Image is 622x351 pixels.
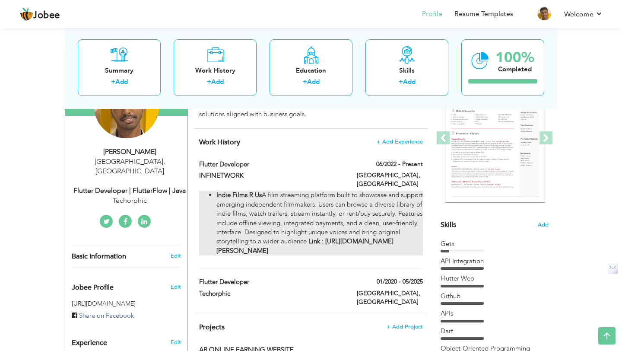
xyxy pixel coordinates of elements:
div: [PERSON_NAME] [72,147,187,157]
h4: This helps to show the companies you have worked for. [199,138,423,147]
label: INFINETWORK [199,171,344,180]
a: Jobee [19,7,60,21]
div: APIs [441,309,549,318]
strong: Indie Films R Us [216,191,262,199]
h5: [URL][DOMAIN_NAME] [72,300,181,307]
span: Add [538,221,549,229]
a: Edit [171,252,181,260]
div: Completed [495,64,534,73]
div: Dart [441,327,549,336]
a: Edit [171,338,181,346]
span: Edit [171,283,181,291]
div: Github [441,292,549,301]
a: Add [115,77,128,86]
div: Skills [372,66,441,75]
label: + [207,77,211,86]
label: [GEOGRAPHIC_DATA], [GEOGRAPHIC_DATA] [357,289,423,306]
div: API Integration [441,257,549,266]
label: [GEOGRAPHIC_DATA], [GEOGRAPHIC_DATA] [357,171,423,188]
span: + Add Project [387,324,423,330]
img: Profile Img [537,6,551,20]
span: Jobee [33,11,60,20]
img: jobee.io [19,7,33,21]
strong: Link : [URL][DOMAIN_NAME][PERSON_NAME] [216,237,394,255]
a: Profile [422,9,442,19]
div: Flutter Web [441,274,549,283]
h4: This helps to highlight the project, tools and skills you have worked on. [199,323,423,332]
a: Add [403,77,416,86]
div: Enhance your career by creating a custom URL for your Jobee public profile. [65,274,187,296]
a: Welcome [564,9,603,19]
div: Flutter Developer | FlutterFlow | Java [72,186,187,196]
label: Flutter Developer [199,278,344,287]
div: 100% [495,50,534,64]
a: Add [211,77,224,86]
span: Jobee Profile [72,284,114,292]
label: + [111,77,115,86]
span: Skills [441,220,456,230]
span: Share on Facebook [79,311,134,320]
li: A film streaming platform built to showcase and support emerging independent filmmakers. Users ca... [216,191,423,255]
div: Techorphic [72,196,187,206]
div: Summary [85,66,154,75]
div: Education [276,66,346,75]
a: Resume Templates [454,9,513,19]
label: Techorphic [199,289,344,298]
span: , [163,157,165,166]
label: 01/2020 - 05/2025 [377,278,423,286]
span: + Add Experience [377,139,423,145]
span: Experience [72,339,107,347]
label: + [399,77,403,86]
a: Add [307,77,320,86]
div: [GEOGRAPHIC_DATA] [GEOGRAPHIC_DATA] [72,157,187,177]
span: Basic Information [72,253,126,261]
div: Getx [441,239,549,249]
label: Flutter Developer [199,160,344,169]
div: Work History [181,66,250,75]
label: 06/2022 - Present [376,160,423,169]
span: Work History [199,137,240,147]
span: Projects [199,322,225,332]
label: + [303,77,307,86]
